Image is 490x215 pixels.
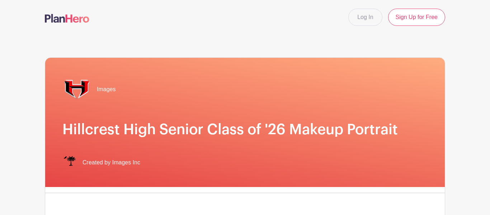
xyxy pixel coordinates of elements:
span: Created by Images Inc [83,158,140,167]
img: logo-507f7623f17ff9eddc593b1ce0a138ce2505c220e1c5a4e2b4648c50719b7d32.svg [45,14,89,23]
img: hillcrest%20transp..png [62,75,91,104]
a: Log In [348,9,382,26]
span: Images [97,85,116,94]
h1: Hillcrest High Senior Class of '26 Makeup Portrait [62,121,428,138]
img: IMAGES%20logo%20transparenT%20PNG%20s.png [62,155,77,170]
a: Sign Up for Free [388,9,445,26]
